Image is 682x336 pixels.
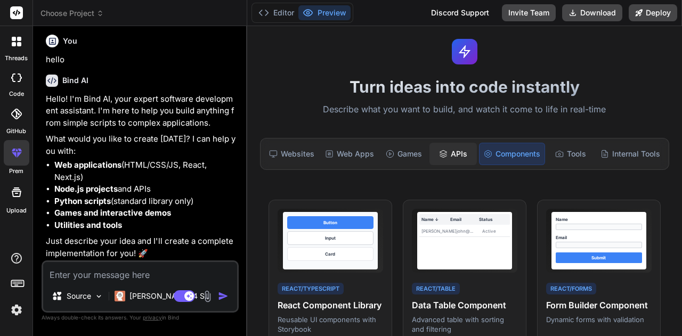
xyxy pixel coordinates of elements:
div: Button [287,216,374,229]
img: Claude 4 Sonnet [115,291,125,301]
div: React/Forms [546,283,596,295]
p: Always double-check its answers. Your in Bind [42,313,239,323]
p: Advanced table with sorting and filtering [412,315,517,334]
strong: Node.js projects [54,184,118,194]
span: Choose Project [40,8,104,19]
div: React/TypeScript [278,283,344,295]
div: Games [380,143,427,165]
div: Websites [265,143,319,165]
div: [PERSON_NAME] [421,228,457,234]
div: Submit [556,252,642,263]
img: settings [7,301,26,319]
strong: Web applications [54,160,121,170]
div: john@... [457,228,482,234]
div: Input [287,231,374,245]
p: Hello! I'm Bind AI, your expert software development assistant. I'm here to help you build anythi... [46,93,237,129]
button: Editor [254,5,298,20]
p: [PERSON_NAME] 4 S.. [129,291,209,301]
h6: You [63,36,77,46]
div: Active [482,228,508,234]
strong: Utilities and tools [54,220,122,230]
button: Deploy [629,4,677,21]
label: GitHub [6,127,26,136]
h4: Data Table Component [412,299,517,312]
p: Dynamic forms with validation [546,315,652,324]
div: Tools [547,143,594,165]
div: Email [556,234,642,241]
strong: Games and interactive demos [54,208,171,218]
li: (HTML/CSS/JS, React, Next.js) [54,159,237,183]
label: code [9,89,24,99]
h4: React Component Library [278,299,383,312]
div: Name ↓ [421,216,450,223]
div: Discord Support [425,4,496,21]
img: Pick Models [94,292,103,301]
p: Source [67,291,91,301]
p: Reusable UI components with Storybook [278,315,383,334]
div: Components [479,143,545,165]
p: What would you like to create [DATE]? I can help you with: [46,133,237,157]
button: Invite Team [502,4,556,21]
span: privacy [143,314,162,321]
div: Email [450,216,479,223]
div: Card [287,247,374,261]
button: Preview [298,5,351,20]
label: Upload [6,206,27,215]
h4: Form Builder Component [546,299,652,312]
label: threads [5,54,28,63]
img: icon [218,291,229,301]
h1: Turn ideas into code instantly [254,77,676,96]
div: Internal Tools [596,143,664,165]
div: Name [556,216,642,223]
li: and APIs [54,183,237,195]
div: React/Table [412,283,460,295]
div: Web Apps [321,143,378,165]
p: Just describe your idea and I'll create a complete implementation for you! 🚀 [46,235,237,259]
li: (standard library only) [54,195,237,208]
strong: Python scripts [54,196,111,206]
img: attachment [201,290,214,302]
h6: Bind AI [62,75,88,86]
label: prem [9,167,23,176]
p: Describe what you want to build, and watch it come to life in real-time [254,103,676,117]
div: APIs [429,143,476,165]
button: Download [562,4,622,21]
p: hello [46,54,237,66]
